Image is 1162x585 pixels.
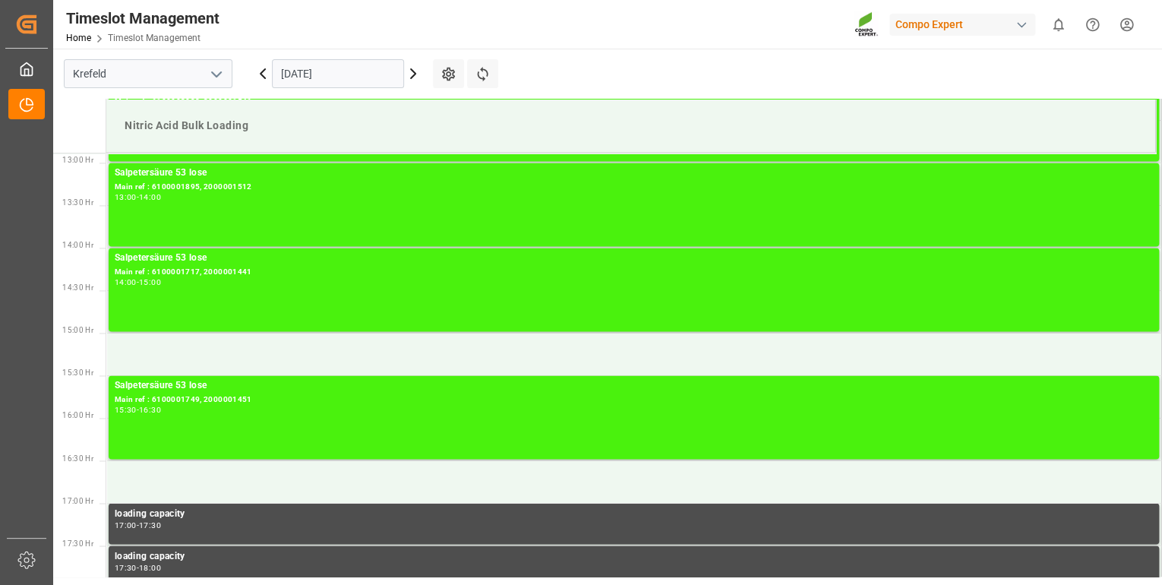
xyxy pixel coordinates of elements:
[139,194,161,201] div: 14:00
[115,378,1153,394] div: Salpetersäure 53 lose
[115,166,1153,181] div: Salpetersäure 53 lose
[64,59,232,88] input: Type to search/select
[889,14,1035,36] div: Compo Expert
[62,326,93,334] span: 15:00 Hr
[62,368,93,377] span: 15:30 Hr
[115,521,137,528] div: 17:00
[139,279,161,286] div: 15:00
[62,283,93,292] span: 14:30 Hr
[137,194,139,201] div: -
[115,251,1153,266] div: Salpetersäure 53 lose
[62,411,93,419] span: 16:00 Hr
[137,406,139,413] div: -
[118,112,1143,140] div: Nitric Acid Bulk Loading
[62,539,93,547] span: 17:30 Hr
[115,406,137,413] div: 15:30
[137,564,139,571] div: -
[889,10,1041,39] button: Compo Expert
[1075,8,1110,42] button: Help Center
[854,11,879,38] img: Screenshot%202023-09-29%20at%2010.02.21.png_1712312052.png
[115,266,1153,279] div: Main ref : 6100001717, 2000001441
[62,454,93,462] span: 16:30 Hr
[115,394,1153,406] div: Main ref : 6100001749, 2000001451
[139,406,161,413] div: 16:30
[66,7,219,30] div: Timeslot Management
[115,194,137,201] div: 13:00
[115,549,1153,564] div: loading capacity
[62,496,93,504] span: 17:00 Hr
[139,564,161,571] div: 18:00
[115,181,1153,194] div: Main ref : 6100001895, 2000001512
[115,564,137,571] div: 17:30
[137,521,139,528] div: -
[137,279,139,286] div: -
[204,62,227,86] button: open menu
[1041,8,1075,42] button: show 0 new notifications
[66,33,91,43] a: Home
[139,521,161,528] div: 17:30
[115,506,1153,521] div: loading capacity
[62,198,93,207] span: 13:30 Hr
[115,279,137,286] div: 14:00
[272,59,404,88] input: DD.MM.YYYY
[62,241,93,249] span: 14:00 Hr
[62,156,93,164] span: 13:00 Hr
